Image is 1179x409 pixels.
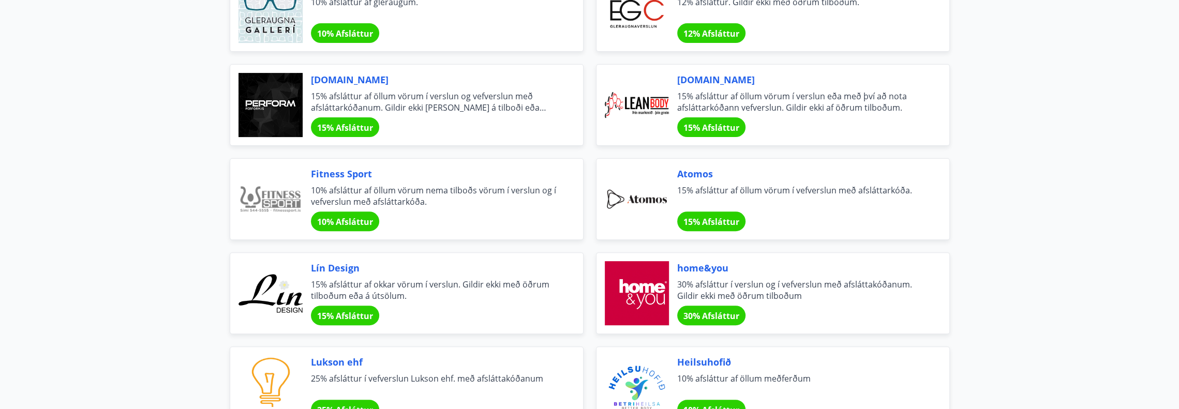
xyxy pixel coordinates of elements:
[317,310,373,322] span: 15% Afsláttur
[677,279,924,301] span: 30% afsláttur í verslun og í vefverslun með afsláttakóðanum. Gildir ekki með öðrum tilboðum
[311,279,558,301] span: 15% afsláttur af okkar vörum í verslun. Gildir ekki með öðrum tilboðum eða á útsölum.
[677,373,924,396] span: 10% afsláttur af öllum meðferðum
[677,167,924,180] span: Atomos
[311,355,558,369] span: Lukson ehf
[683,28,739,39] span: 12% Afsláttur
[311,261,558,275] span: Lín Design
[311,90,558,113] span: 15% afsláttur af öllum vörum í verslun og vefverslun með afsláttarkóðanum. Gildir ekki [PERSON_NA...
[311,73,558,86] span: [DOMAIN_NAME]
[317,28,373,39] span: 10% Afsláttur
[683,310,739,322] span: 30% Afsláttur
[677,261,924,275] span: home&you
[677,90,924,113] span: 15% afsláttur af öllum vörum í verslun eða með því að nota afsláttarkóðann vefverslun. Gildir ekk...
[317,216,373,228] span: 10% Afsláttur
[677,73,924,86] span: [DOMAIN_NAME]
[311,185,558,207] span: 10% afsláttur af öllum vörum nema tilboðs vörum í verslun og í vefverslun með afsláttarkóða.
[677,355,924,369] span: Heilsuhofið
[677,185,924,207] span: 15% afsláttur af öllum vörum í vefverslun með afsláttarkóða.
[683,122,739,133] span: 15% Afsláttur
[317,122,373,133] span: 15% Afsláttur
[311,373,558,396] span: 25% afsláttur í vefverslun Lukson ehf. með afsláttakóðanum
[683,216,739,228] span: 15% Afsláttur
[311,167,558,180] span: Fitness Sport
